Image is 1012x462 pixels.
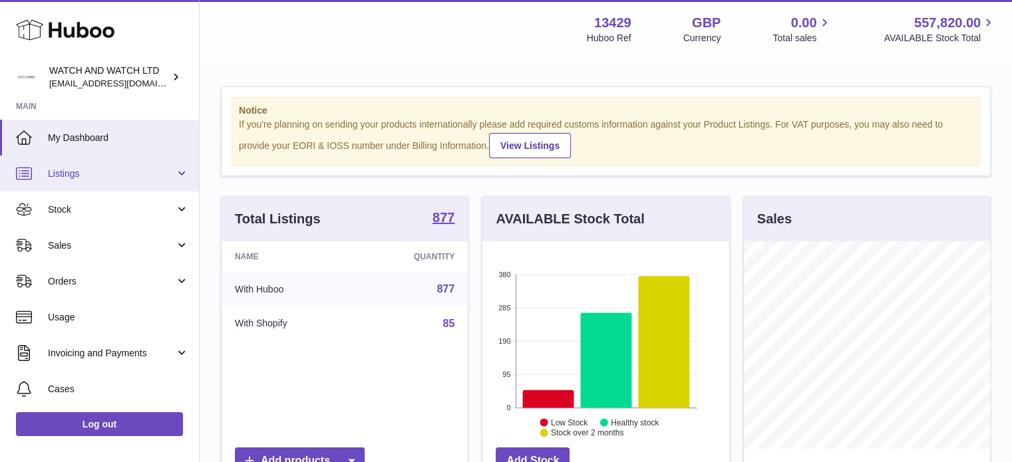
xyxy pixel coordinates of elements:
text: Stock over 2 months [551,428,623,437]
th: Name [222,241,355,272]
text: 0 [507,404,511,411]
span: [EMAIL_ADDRESS][DOMAIN_NAME] [49,78,196,88]
span: 557,820.00 [914,14,981,32]
span: Cases [48,383,189,396]
span: Stock [48,203,175,216]
div: Huboo Ref [587,32,631,45]
a: 877 [437,283,455,294]
div: If you're planning on sending your products internationally please add required customs informati... [239,118,973,158]
a: Log out [16,412,183,436]
div: Currency [683,32,721,45]
a: 557,820.00 AVAILABLE Stock Total [884,14,996,45]
span: Listings [48,168,175,180]
strong: Notice [239,104,973,117]
span: Sales [48,239,175,252]
strong: GBP [692,14,721,32]
span: My Dashboard [48,132,189,144]
text: 95 [503,370,511,378]
span: 0.00 [791,14,817,32]
text: Healthy stock [611,417,659,427]
span: AVAILABLE Stock Total [884,32,996,45]
span: Total sales [772,32,832,45]
a: 85 [443,318,455,329]
td: With Huboo [222,272,355,306]
span: Usage [48,311,189,324]
text: 190 [498,337,510,345]
span: Invoicing and Payments [48,347,175,360]
strong: 13429 [594,14,631,32]
strong: 877 [432,211,454,224]
img: internalAdmin-13429@internal.huboo.com [16,67,36,87]
h3: Sales [757,210,792,228]
h3: AVAILABLE Stock Total [496,210,644,228]
text: Low Stock [551,417,588,427]
h3: Total Listings [235,210,321,228]
th: Quantity [355,241,468,272]
a: View Listings [489,133,571,158]
a: 877 [432,211,454,227]
a: 0.00 Total sales [772,14,832,45]
text: 380 [498,271,510,279]
td: With Shopify [222,306,355,341]
text: 285 [498,304,510,312]
div: WATCH AND WATCH LTD [49,64,169,90]
span: Orders [48,275,175,288]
